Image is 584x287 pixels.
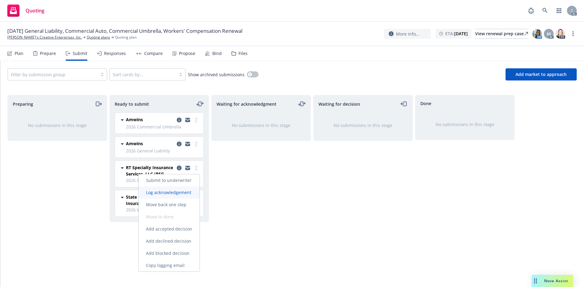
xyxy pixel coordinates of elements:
strong: [DATE] [454,31,468,36]
span: Copy logging email [139,262,192,268]
a: Switch app [553,5,565,17]
div: Compare [144,51,163,56]
a: copy logging email [176,140,183,148]
span: More info... [396,31,419,37]
a: copy logging email [176,164,183,172]
span: Log acknowledgement [139,190,199,195]
a: moveLeftRight [298,100,306,108]
img: photo [532,29,542,39]
button: Add market to approach [506,68,577,80]
span: Quoting [26,8,44,13]
span: Waiting for acknowledgment [217,101,276,107]
div: Drag to move [532,275,539,287]
a: [PERSON_NAME]'s Creative Enterprises, Inc. [7,35,82,40]
span: ETA : [445,30,468,37]
div: Responses [104,51,126,56]
span: 2026 Workers' Compensation [126,207,200,213]
a: Report a Bug [525,5,537,17]
a: copy logging email [184,140,191,148]
span: M [547,31,551,37]
a: copy logging email [184,116,191,124]
a: Search [539,5,551,17]
span: Add market to approach [516,71,567,77]
div: No submissions in this stage [221,122,301,128]
button: More info... [384,29,431,39]
a: more [569,30,577,37]
a: copy logging email [184,164,191,172]
div: Prepare [40,51,56,56]
a: View renewal prep case [475,29,528,39]
span: Submit to underwriter [139,177,199,183]
span: Add accepted decision [139,226,200,232]
span: Preparing [13,101,33,107]
div: Bind [212,51,222,56]
span: Amwins [126,116,143,123]
span: Show archived submissions [188,71,245,78]
span: 2026 General Liability [126,148,200,154]
div: No submissions in this stage [425,121,505,128]
span: Waiting for decision [318,101,360,107]
div: No submissions in this stage [18,122,97,128]
span: Amwins [126,140,143,147]
div: Submit [73,51,87,56]
a: Quoting plans [87,35,110,40]
a: moveLeft [400,100,408,108]
span: Move to done [139,214,181,220]
button: Nova Assist [532,275,573,287]
span: Done [420,100,431,107]
span: Add declined decision [139,238,199,244]
span: Add blocked decision [139,250,197,256]
a: moveLeftRight [196,100,204,108]
div: View renewal prep case [475,29,528,38]
span: State Compensation Insurance Fund (SCIF) [126,194,174,207]
div: Propose [179,51,195,56]
span: Quoting plan [115,35,137,40]
span: RT Specialty Insurance Services, LLC (RSG Specialty, LLC) [126,164,174,177]
div: No submissions in this stage [323,122,403,128]
img: photo [555,29,565,39]
div: Plan [15,51,23,56]
div: Files [238,51,248,56]
a: Quoting [5,2,47,19]
a: more [193,140,200,148]
span: [DATE] General Liability, Commercial Auto, Commercial Umbrella, Workers' Compensation Renewal [7,27,242,35]
span: 2026 Commercial Auto [126,177,200,183]
span: Move back one step [139,202,194,207]
span: 2026 Commercial Umbrella [126,124,200,130]
span: Ready to submit [115,101,149,107]
a: copy logging email [176,116,183,124]
a: more [193,116,200,124]
a: moveRight [95,100,102,108]
span: Nova Assist [544,278,568,283]
a: more [193,164,200,172]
